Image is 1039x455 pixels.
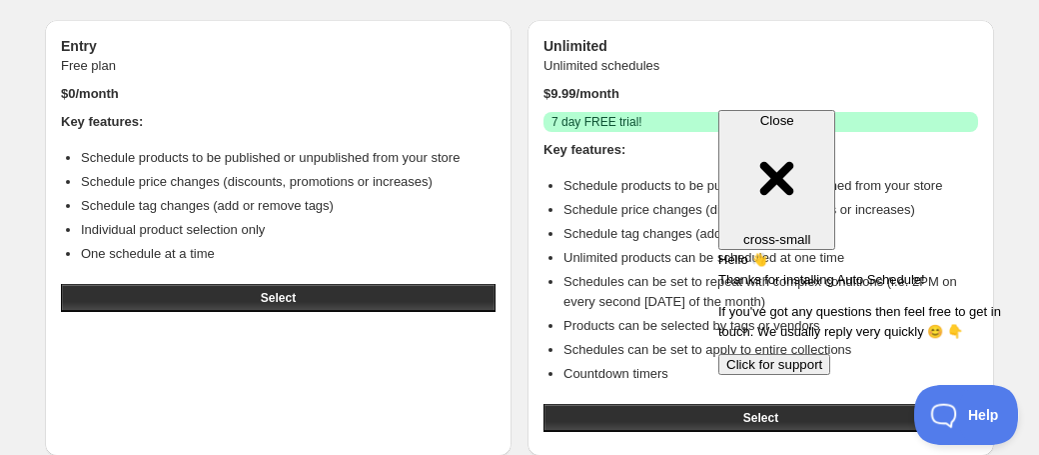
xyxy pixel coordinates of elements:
li: Schedule price changes (discounts, promotions or increases) [563,200,978,220]
h4: Key features: [543,140,978,160]
h4: Key features: [61,112,496,132]
button: Select [61,284,496,312]
iframe: Help Scout Beacon - Open [914,385,1019,445]
li: Schedule tag changes (add or remove tags) [563,224,978,244]
li: Products can be selected by tags or vendors [563,316,978,336]
h3: Unlimited [543,36,978,56]
p: Free plan [61,56,496,76]
span: Select [743,410,778,426]
span: 7 day FREE trial! [551,114,642,130]
li: Countdown timers [563,364,978,384]
p: Unlimited schedules [543,56,978,76]
li: Schedule price changes (discounts, promotions or increases) [81,172,496,192]
li: Schedules can be set to repeat with complex conditions (i.e. 2PM on every second [DATE] of the mo... [563,272,978,312]
li: Individual product selection only [81,220,496,240]
button: Select [543,404,978,432]
li: Schedule products to be published or unpublished from your store [563,176,978,196]
h3: Entry [61,36,496,56]
p: $ 9.99 /month [543,84,978,104]
li: Unlimited products can be scheduled at one time [563,248,978,268]
li: Schedules can be set to apply to entire collections [563,340,978,360]
span: Select [261,290,296,306]
li: Schedule tag changes (add or remove tags) [81,196,496,216]
li: Schedule products to be published or unpublished from your store [81,148,496,168]
p: $ 0 /month [61,84,496,104]
iframe: Help Scout Beacon - Messages and Notifications [708,88,1030,385]
li: One schedule at a time [81,244,496,264]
